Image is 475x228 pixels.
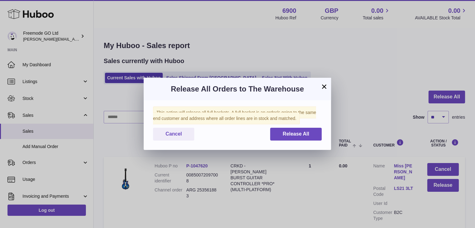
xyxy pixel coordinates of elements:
button: × [320,83,328,90]
button: Cancel [153,128,194,141]
button: Release All [270,128,322,141]
span: Release All [283,131,309,136]
h3: Release All Orders to The Warehouse [153,84,322,94]
span: Cancel [166,131,182,136]
span: This action will release all full baskets. A full basket is an order/s going to the same end cust... [153,107,316,124]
